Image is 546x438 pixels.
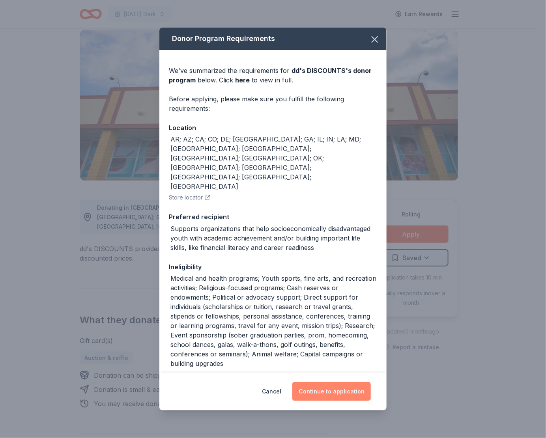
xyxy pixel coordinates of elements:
[169,262,377,272] div: Ineligibility
[170,274,377,368] div: Medical and health programs; Youth sports, fine arts, and recreation activities; Religious-focuse...
[235,75,250,85] a: here
[169,212,377,222] div: Preferred recipient
[169,123,377,133] div: Location
[169,193,211,202] button: Store locator
[170,134,377,191] div: AR; AZ; CA; CO; DE; [GEOGRAPHIC_DATA]; GA; IL; IN; LA; MD; [GEOGRAPHIC_DATA]; [GEOGRAPHIC_DATA]; ...
[169,94,377,113] div: Before applying, please make sure you fulfill the following requirements:
[262,382,281,401] button: Cancel
[292,382,371,401] button: Continue to application
[170,224,377,252] div: Supports organizations that help socioeconomically disadvantaged youth with academic achievement ...
[169,66,377,85] div: We've summarized the requirements for below. Click to view in full.
[159,28,387,50] div: Donor Program Requirements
